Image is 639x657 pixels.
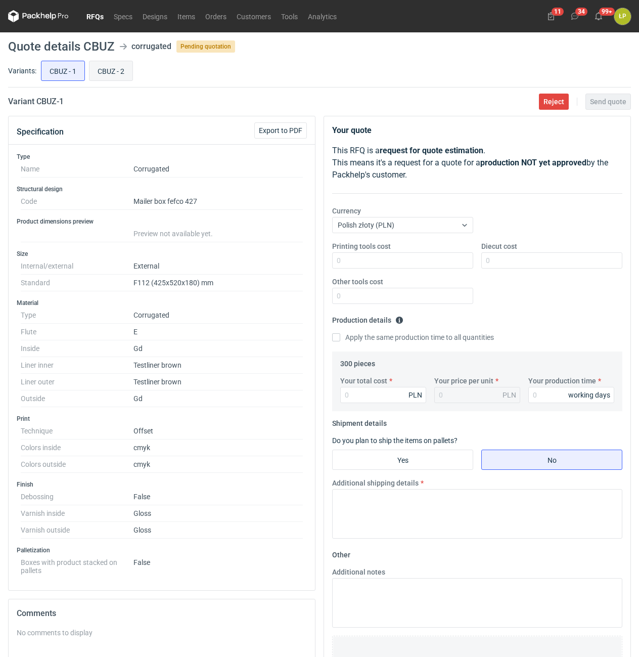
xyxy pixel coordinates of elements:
dd: False [133,554,303,575]
dd: Corrugated [133,161,303,178]
dd: Gd [133,390,303,407]
p: This RFQ is a . This means it's a request for a quote for a by the Packhelp's customer. [332,145,622,181]
label: Your production time [528,376,596,386]
a: Items [172,10,200,22]
div: No comments to display [17,628,307,638]
h3: Type [17,153,307,161]
dt: Standard [21,275,133,291]
button: ŁP [614,8,631,25]
input: 0 [332,288,473,304]
span: Polish złoty (PLN) [338,221,394,229]
label: Variants: [8,66,36,76]
button: 11 [543,8,559,24]
button: Specification [17,120,64,144]
label: No [481,450,622,470]
legend: Other [332,547,350,559]
svg: Packhelp Pro [8,10,69,22]
label: Yes [332,450,473,470]
input: 0 [528,387,614,403]
label: Currency [332,206,361,216]
h3: Palletization [17,546,307,554]
div: working days [568,390,610,400]
h1: Quote details CBUZ [8,40,114,53]
div: Łukasz Postawa [614,8,631,25]
dd: Gloss [133,522,303,539]
strong: request for quote estimation [380,146,483,155]
dt: Type [21,307,133,324]
dt: Internal/external [21,258,133,275]
a: Specs [109,10,138,22]
legend: Shipment details [332,415,387,427]
dd: E [133,324,303,340]
h3: Product dimensions preview [17,217,307,226]
dd: F112 (425x520x180) mm [133,275,303,291]
span: Preview not available yet. [133,230,213,238]
dt: Liner outer [21,374,133,390]
a: Customers [232,10,276,22]
label: Additional notes [332,567,385,577]
a: Analytics [303,10,342,22]
dt: Boxes with product stacked on pallets [21,554,133,575]
h3: Structural design [17,185,307,193]
dt: Colors inside [21,440,133,456]
h2: Variant CBUZ - 1 [8,96,64,108]
div: PLN [503,390,516,400]
legend: 300 pieces [340,356,375,368]
dd: cmyk [133,456,303,473]
dd: Corrugated [133,307,303,324]
dt: Flute [21,324,133,340]
dd: Gd [133,340,303,357]
button: Reject [539,94,569,110]
label: Your price per unit [434,376,493,386]
h2: Comments [17,607,307,620]
a: Orders [200,10,232,22]
button: Send quote [585,94,631,110]
a: Tools [276,10,303,22]
dd: cmyk [133,440,303,456]
dd: False [133,489,303,505]
h3: Finish [17,480,307,489]
label: Apply the same production time to all quantities [332,332,494,342]
dt: Varnish inside [21,505,133,522]
a: RFQs [81,10,109,22]
dt: Liner inner [21,357,133,374]
button: 99+ [590,8,607,24]
h3: Print [17,415,307,423]
dt: Inside [21,340,133,357]
input: 0 [340,387,426,403]
button: 34 [567,8,583,24]
span: Pending quotation [176,40,235,53]
label: Your total cost [340,376,387,386]
dt: Technique [21,423,133,440]
a: Designs [138,10,172,22]
label: Do you plan to ship the items on pallets? [332,436,458,445]
legend: Production details [332,312,403,324]
dt: Name [21,161,133,178]
span: Export to PDF [259,127,302,134]
label: Other tools cost [332,277,383,287]
dd: Testliner brown [133,357,303,374]
dt: Colors outside [21,456,133,473]
strong: production NOT yet approved [480,158,586,167]
dd: Testliner brown [133,374,303,390]
h3: Material [17,299,307,307]
dt: Varnish outside [21,522,133,539]
input: 0 [481,252,622,269]
label: Additional shipping details [332,478,419,488]
span: Send quote [590,98,626,105]
button: Export to PDF [254,122,307,139]
dt: Code [21,193,133,210]
h3: Size [17,250,307,258]
label: CBUZ - 1 [41,61,85,81]
label: CBUZ - 2 [89,61,133,81]
label: Printing tools cost [332,241,391,251]
dt: Debossing [21,489,133,505]
strong: Your quote [332,125,372,135]
label: Diecut cost [481,241,517,251]
dt: Outside [21,390,133,407]
dd: Mailer box fefco 427 [133,193,303,210]
dd: External [133,258,303,275]
dd: Offset [133,423,303,440]
div: corrugated [131,40,171,53]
